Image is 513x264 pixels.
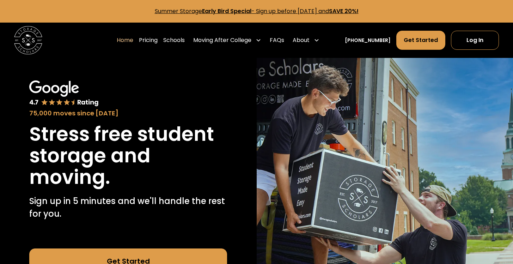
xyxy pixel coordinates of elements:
a: FAQs [270,30,284,50]
strong: SAVE 20%! [329,7,359,15]
a: Schools [163,30,185,50]
div: Moving After College [190,30,264,50]
a: Get Started [396,31,445,50]
div: About [293,36,310,44]
strong: Early Bird Special [202,7,251,15]
a: [PHONE_NUMBER] [345,37,391,44]
h1: Stress free student storage and moving. [29,124,227,188]
a: Log In [451,31,499,50]
div: Moving After College [193,36,251,44]
a: Summer StorageEarly Bird Special- Sign up before [DATE] andSAVE 20%! [155,7,359,15]
img: Google 4.7 star rating [29,80,98,107]
div: 75,000 moves since [DATE] [29,108,227,118]
a: Home [117,30,133,50]
a: Pricing [139,30,158,50]
p: Sign up in 5 minutes and we'll handle the rest for you. [29,195,227,220]
div: About [290,30,322,50]
img: Storage Scholars main logo [14,26,42,54]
